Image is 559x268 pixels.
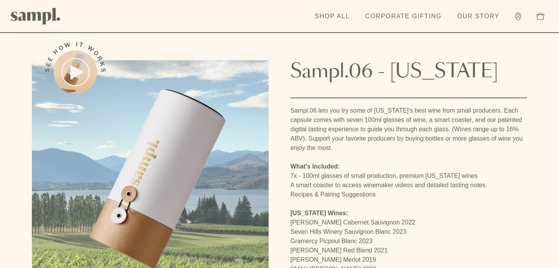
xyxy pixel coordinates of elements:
a: Shop All [311,8,354,25]
h1: Sampl.06 - [US_STATE] [290,60,527,84]
button: See how it works [54,50,97,94]
a: Corporate Gifting [361,8,446,25]
li: Recipes & Pairing Suggestions [290,190,527,199]
li: 7x - 100ml glasses of small production, premium [US_STATE] wines [290,171,527,181]
li: A smart coaster to access winemaker videos and detailed tasting notes. [290,181,527,190]
a: Our Story [453,8,503,25]
img: Sampl logo [11,8,61,24]
p: Sampl.06 lets you try some of [US_STATE]'s best wine from small producers. Each capsule comes wit... [290,106,527,153]
strong: What’s Included: [290,163,340,170]
strong: [US_STATE] Wines: [290,210,348,216]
